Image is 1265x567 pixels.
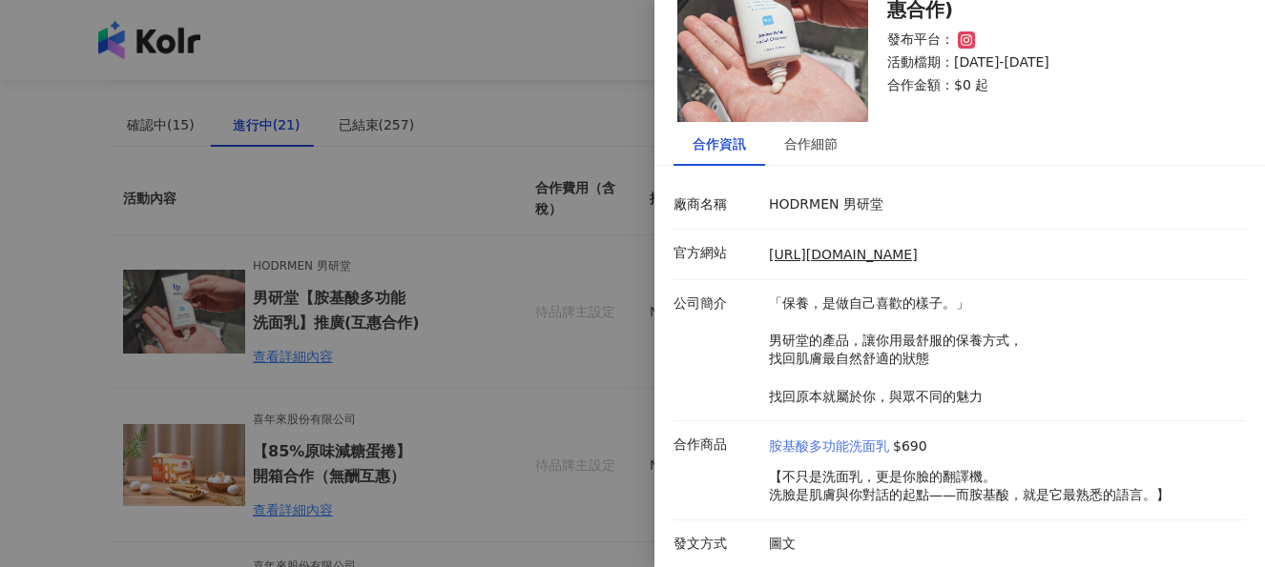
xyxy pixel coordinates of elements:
a: [URL][DOMAIN_NAME] [769,247,918,262]
a: 胺基酸多功能洗面乳 [769,437,889,456]
p: 廠商名稱 [674,195,759,214]
p: 活動檔期：[DATE]-[DATE] [887,53,1223,72]
p: 「保養，是做自己喜歡的樣子。」 男研堂的產品，讓你用最舒服的保養方式， 找回肌膚最自然舒適的狀態 找回原本就屬於你，與眾不同的魅力 [769,294,1236,407]
p: 公司簡介 [674,294,759,314]
p: 官方網站 [674,244,759,263]
p: 發文方式 [674,535,759,554]
p: 發布平台： [887,30,954,50]
p: $690 [893,437,927,456]
div: 合作細節 [784,133,838,154]
p: 【不只是洗面乳，更是你臉的翻譯機。 洗臉是肌膚與你對話的起點——而胺基酸，就是它最熟悉的語言。】 [769,468,1170,505]
p: 合作金額： $0 起 [887,76,1223,95]
div: 合作資訊 [693,133,746,154]
p: 合作商品 [674,435,759,455]
p: HODRMEN 男研堂 [769,195,1236,214]
p: 圖文 [769,535,1236,554]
